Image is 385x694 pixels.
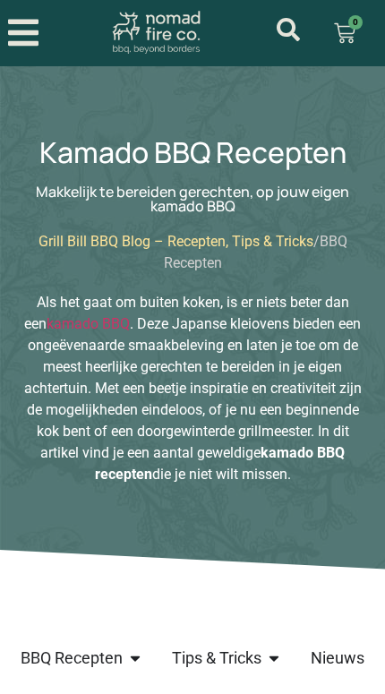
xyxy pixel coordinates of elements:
[8,15,39,50] div: Open/Close Menu
[113,12,201,56] img: Nomad Fire Co
[312,12,377,55] a: 0
[172,639,261,676] a: Tips & Tricks
[277,18,300,41] a: mijn account
[20,184,366,213] h2: Makkelijk te bereiden gerechten, op jouw eigen kamado BBQ
[311,639,364,676] a: Nieuws
[348,15,363,30] span: 0
[47,315,130,332] a: kamado BBQ
[164,233,347,271] span: BBQ Recepten
[21,639,123,676] a: BBQ Recepten
[38,233,313,250] a: Grill Bill BBQ Blog – Recepten, Tips & Tricks
[20,292,366,485] p: Als het gaat om buiten koken, is er niets beter dan een . Deze Japanse kleiovens bieden een ongeë...
[95,444,346,483] strong: kamado BBQ recepten
[313,233,320,250] span: /
[39,138,346,167] h1: Kamado BBQ Recepten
